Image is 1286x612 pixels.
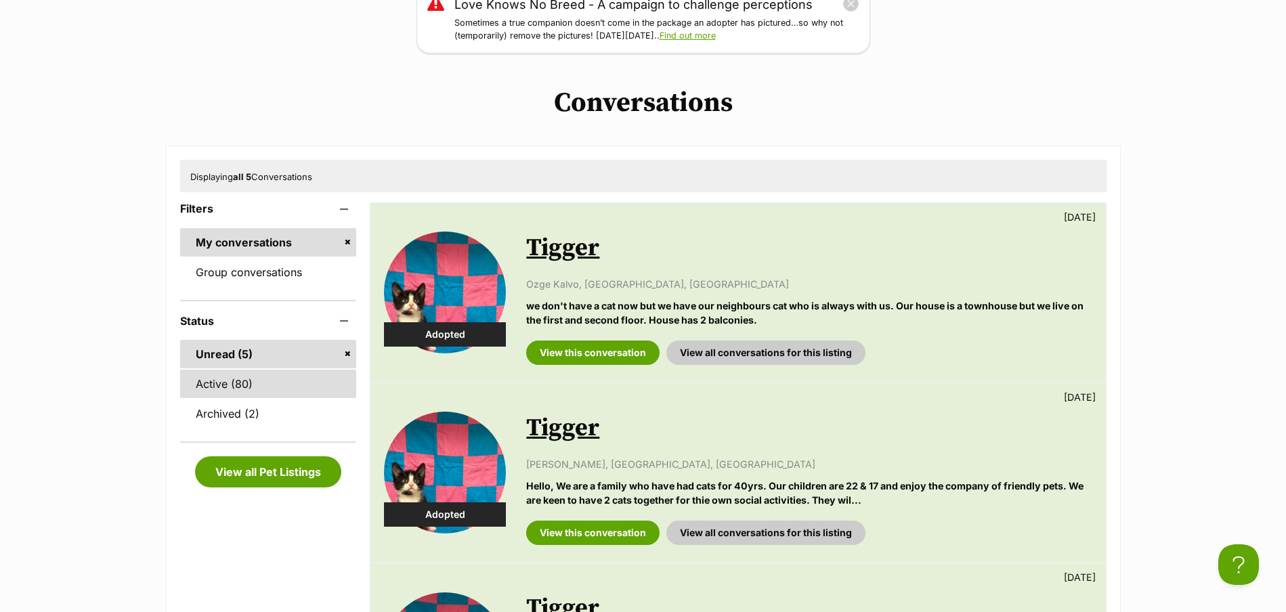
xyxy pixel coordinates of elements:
p: Ozge Kalvo, [GEOGRAPHIC_DATA], [GEOGRAPHIC_DATA] [526,277,1092,291]
a: View all conversations for this listing [666,521,865,545]
a: View this conversation [526,341,660,365]
p: [PERSON_NAME], [GEOGRAPHIC_DATA], [GEOGRAPHIC_DATA] [526,457,1092,471]
p: [DATE] [1064,570,1096,584]
a: Tigger [526,233,599,263]
a: Unread (5) [180,340,357,368]
header: Filters [180,202,357,215]
img: Tigger [384,232,506,353]
img: Tigger [384,412,506,533]
a: Active (80) [180,370,357,398]
a: My conversations [180,228,357,257]
p: Sometimes a true companion doesn’t come in the package an adopter has pictured…so why not (tempor... [454,17,859,43]
a: Archived (2) [180,399,357,428]
a: Group conversations [180,258,357,286]
a: View all conversations for this listing [666,341,865,365]
p: [DATE] [1064,390,1096,404]
a: Find out more [660,30,716,41]
div: Adopted [384,502,506,527]
span: Displaying Conversations [190,171,312,182]
a: Tigger [526,413,599,443]
a: View this conversation [526,521,660,545]
p: Hello, We are a family who have had cats for 40yrs. Our children are 22 & 17 and enjoy the compan... [526,479,1092,508]
header: Status [180,315,357,327]
strong: all 5 [233,171,251,182]
div: Adopted [384,322,506,347]
iframe: Help Scout Beacon - Open [1218,544,1259,585]
p: we don't have a cat now but we have our neighbours cat who is always with us. Our house is a town... [526,299,1092,328]
p: [DATE] [1064,210,1096,224]
a: View all Pet Listings [195,456,341,487]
